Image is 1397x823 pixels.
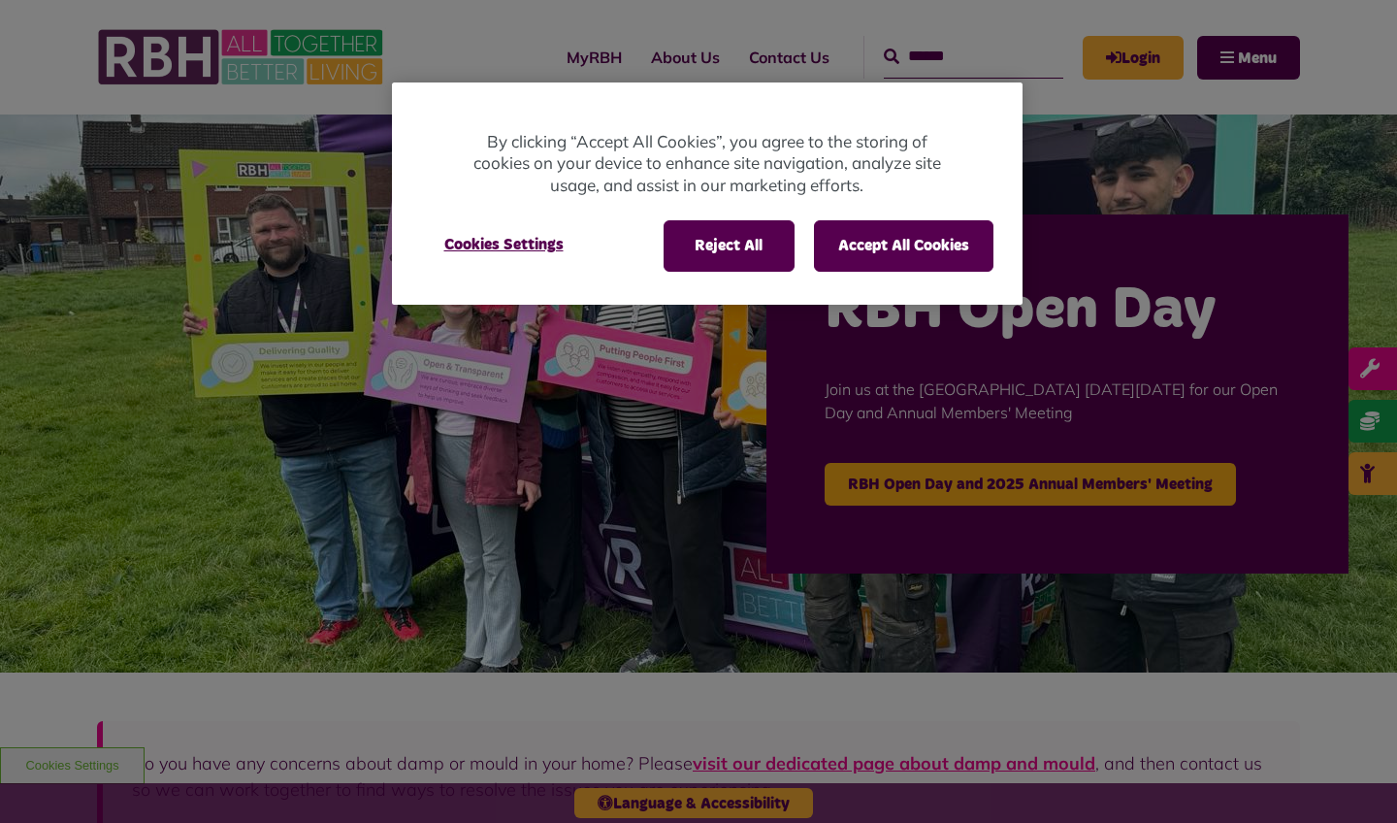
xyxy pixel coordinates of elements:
[421,220,587,269] button: Cookies Settings
[392,82,1023,305] div: Privacy
[470,131,945,197] p: By clicking “Accept All Cookies”, you agree to the storing of cookies on your device to enhance s...
[814,220,993,271] button: Accept All Cookies
[392,82,1023,305] div: Cookie banner
[664,220,795,271] button: Reject All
